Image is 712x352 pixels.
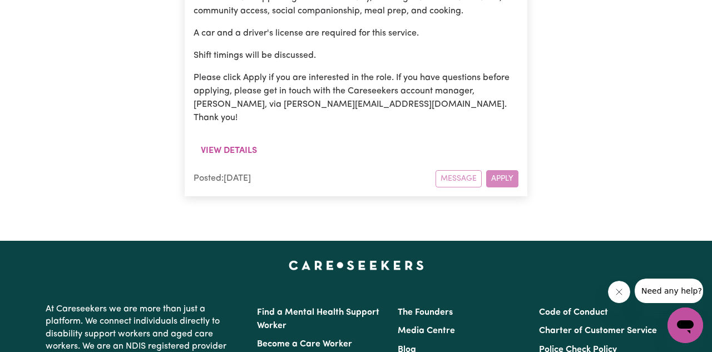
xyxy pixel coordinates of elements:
[257,340,352,349] a: Become a Care Worker
[194,27,518,40] p: A car and a driver's license are required for this service.
[257,308,379,330] a: Find a Mental Health Support Worker
[398,308,453,317] a: The Founders
[539,326,657,335] a: Charter of Customer Service
[608,281,630,303] iframe: Close message
[398,326,455,335] a: Media Centre
[539,308,608,317] a: Code of Conduct
[194,49,518,62] p: Shift timings will be discussed.
[635,279,703,303] iframe: Message from company
[194,140,264,161] button: View details
[194,172,436,185] div: Posted: [DATE]
[194,71,518,125] p: Please click Apply if you are interested in the role. If you have questions before applying, plea...
[667,308,703,343] iframe: Button to launch messaging window
[289,261,424,270] a: Careseekers home page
